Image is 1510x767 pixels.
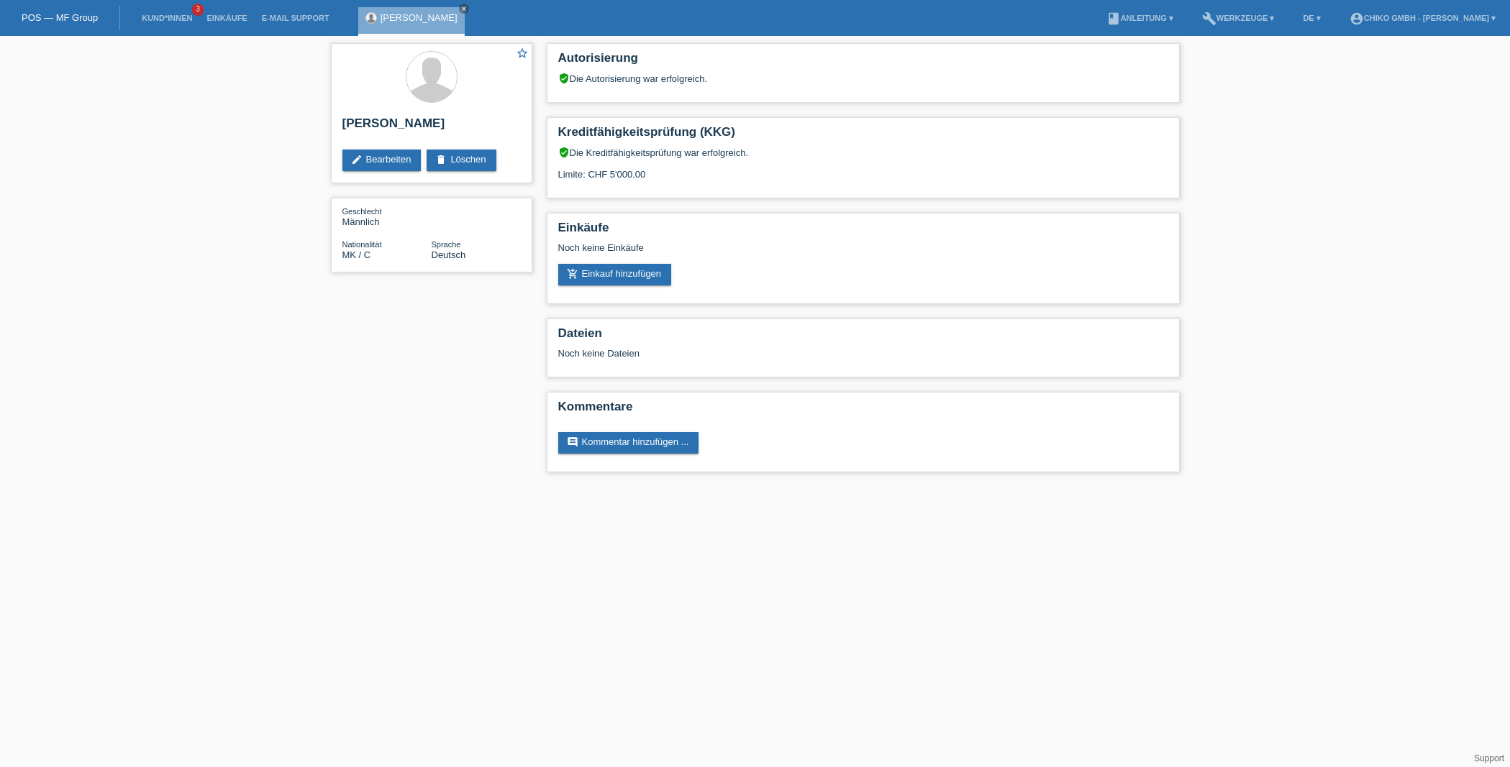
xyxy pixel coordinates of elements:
a: DE ▾ [1296,14,1327,22]
i: close [460,5,468,12]
div: Noch keine Dateien [558,348,998,359]
h2: Autorisierung [558,51,1168,73]
div: Die Kreditfähigkeitsprüfung war erfolgreich. Limite: CHF 5'000.00 [558,147,1168,190]
i: build [1202,12,1216,26]
a: star_border [516,47,529,62]
a: add_shopping_cartEinkauf hinzufügen [558,264,672,285]
span: 3 [192,4,204,16]
a: bookAnleitung ▾ [1099,14,1181,22]
i: add_shopping_cart [567,268,578,280]
div: Männlich [342,206,432,227]
i: verified_user [558,147,570,158]
a: editBearbeiten [342,150,422,171]
div: Noch keine Einkäufe [558,242,1168,264]
a: Kund*innen [135,14,199,22]
i: account_circle [1350,12,1364,26]
a: Support [1474,753,1504,763]
span: Sprache [432,240,461,249]
i: star_border [516,47,529,60]
i: verified_user [558,73,570,84]
a: deleteLöschen [427,150,496,171]
a: POS — MF Group [22,12,98,23]
h2: Kommentare [558,400,1168,421]
span: Deutsch [432,249,466,260]
h2: Einkäufe [558,221,1168,242]
i: book [1106,12,1121,26]
div: Die Autorisierung war erfolgreich. [558,73,1168,84]
a: buildWerkzeuge ▾ [1195,14,1282,22]
h2: Dateien [558,326,1168,348]
i: delete [435,154,447,165]
a: E-Mail Support [255,14,337,22]
span: Nationalität [342,240,382,249]
a: commentKommentar hinzufügen ... [558,432,699,454]
a: Einkäufe [199,14,254,22]
a: account_circleChiko GmbH - [PERSON_NAME] ▾ [1342,14,1503,22]
h2: Kreditfähigkeitsprüfung (KKG) [558,125,1168,147]
span: Mazedonien / C / 20.08.1998 [342,249,371,260]
i: edit [351,154,363,165]
a: close [459,4,469,14]
span: Geschlecht [342,207,382,216]
a: [PERSON_NAME] [381,12,458,23]
i: comment [567,436,578,448]
h2: [PERSON_NAME] [342,116,521,138]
